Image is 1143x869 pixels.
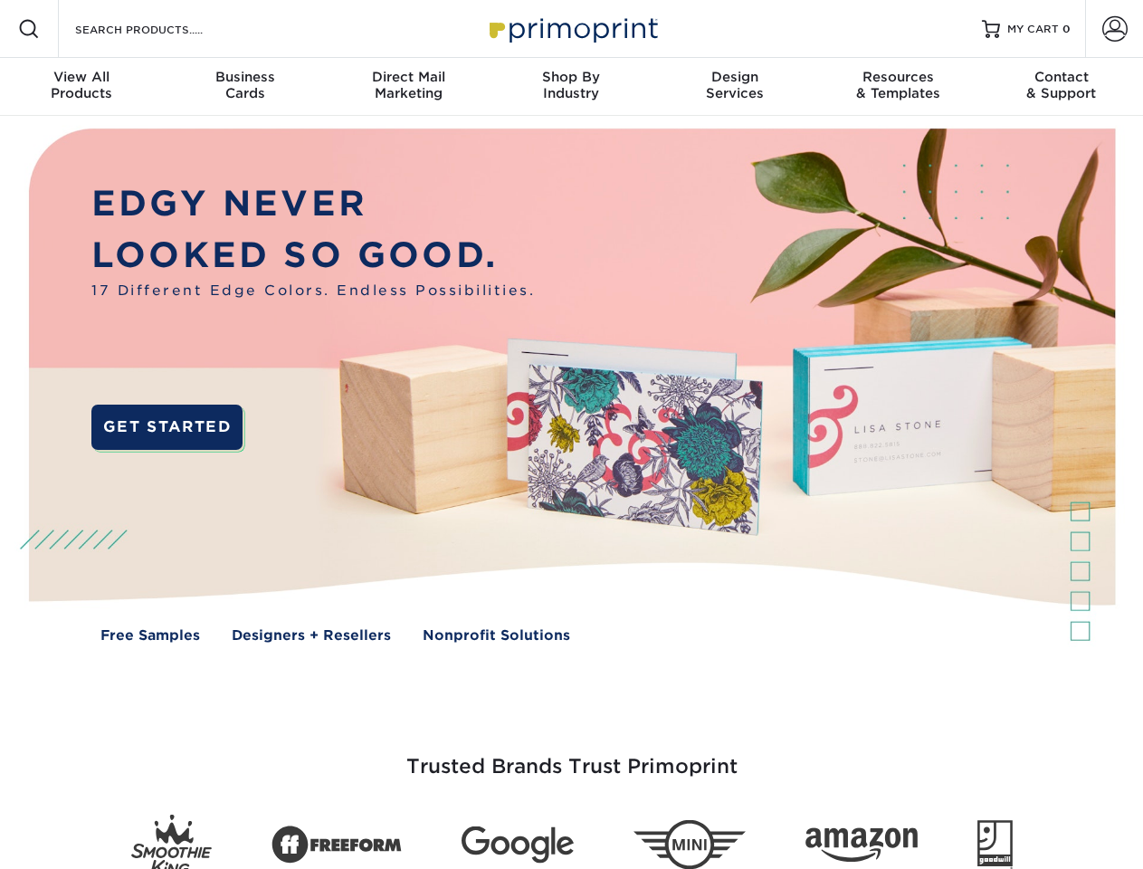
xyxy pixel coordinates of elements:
span: Resources [816,69,979,85]
a: GET STARTED [91,405,243,450]
a: DesignServices [653,58,816,116]
span: 0 [1062,23,1071,35]
a: Free Samples [100,625,200,646]
a: Direct MailMarketing [327,58,490,116]
div: Cards [163,69,326,101]
div: & Support [980,69,1143,101]
a: Contact& Support [980,58,1143,116]
p: LOOKED SO GOOD. [91,230,535,282]
input: SEARCH PRODUCTS..... [73,18,250,40]
div: Services [653,69,816,101]
span: Shop By [490,69,652,85]
div: Marketing [327,69,490,101]
p: EDGY NEVER [91,178,535,230]
img: Amazon [805,828,918,863]
a: Shop ByIndustry [490,58,652,116]
span: Design [653,69,816,85]
a: Nonprofit Solutions [423,625,570,646]
img: Google [462,826,574,864]
a: BusinessCards [163,58,326,116]
span: MY CART [1007,22,1059,37]
span: Contact [980,69,1143,85]
h3: Trusted Brands Trust Primoprint [43,711,1101,800]
a: Designers + Resellers [232,625,391,646]
div: Industry [490,69,652,101]
span: Business [163,69,326,85]
img: Primoprint [481,9,662,48]
div: & Templates [816,69,979,101]
span: Direct Mail [327,69,490,85]
a: Resources& Templates [816,58,979,116]
img: Goodwill [977,820,1013,869]
span: 17 Different Edge Colors. Endless Possibilities. [91,281,535,301]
